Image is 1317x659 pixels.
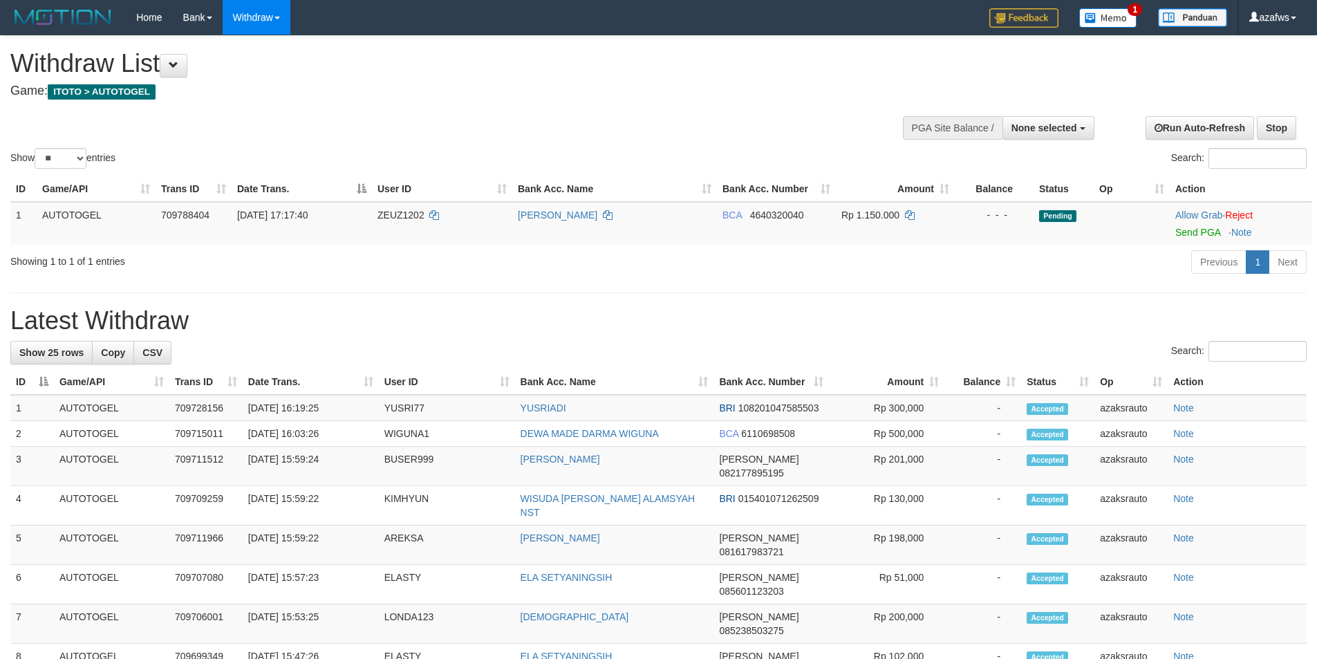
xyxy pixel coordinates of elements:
td: 709711966 [169,526,243,565]
h1: Latest Withdraw [10,307,1307,335]
img: Feedback.jpg [989,8,1058,28]
a: Allow Grab [1175,210,1222,221]
span: [PERSON_NAME] [719,454,798,465]
td: AUTOTOGEL [54,526,169,565]
a: Run Auto-Refresh [1146,116,1254,140]
a: CSV [133,341,171,364]
a: Note [1173,454,1194,465]
span: Accepted [1027,429,1068,440]
span: BCA [719,428,738,439]
a: WISUDA [PERSON_NAME] ALAMSYAH NST [521,493,695,518]
span: Pending [1039,210,1076,222]
span: [PERSON_NAME] [719,611,798,622]
span: Accepted [1027,573,1068,584]
td: ELASTY [379,565,515,604]
a: [PERSON_NAME] [518,210,597,221]
span: Accepted [1027,612,1068,624]
th: User ID: activate to sort column ascending [372,176,512,202]
th: Bank Acc. Name: activate to sort column ascending [512,176,717,202]
td: Rp 201,000 [829,447,944,486]
span: Copy 082177895195 to clipboard [719,467,783,479]
span: Accepted [1027,454,1068,466]
span: [PERSON_NAME] [719,532,798,544]
th: Balance: activate to sort column ascending [944,369,1021,395]
span: Copy 015401071262509 to clipboard [738,493,819,504]
span: 709788404 [161,210,209,221]
td: AUTOTOGEL [54,565,169,604]
td: Rp 500,000 [829,421,944,447]
td: Rp 198,000 [829,526,944,565]
td: 709711512 [169,447,243,486]
td: WIGUNA1 [379,421,515,447]
td: 7 [10,604,54,644]
span: BRI [719,493,735,504]
td: [DATE] 16:19:25 [243,395,379,421]
th: Trans ID: activate to sort column ascending [156,176,232,202]
td: 709715011 [169,421,243,447]
span: Accepted [1027,403,1068,415]
span: Copy 085238503275 to clipboard [719,625,783,636]
td: 2 [10,421,54,447]
th: User ID: activate to sort column ascending [379,369,515,395]
td: - [944,526,1021,565]
td: azaksrauto [1094,565,1168,604]
a: YUSRIADI [521,402,566,414]
td: [DATE] 15:57:23 [243,565,379,604]
td: AUTOTOGEL [54,447,169,486]
td: LONDA123 [379,604,515,644]
td: 6 [10,565,54,604]
div: PGA Site Balance / [903,116,1002,140]
a: [PERSON_NAME] [521,532,600,544]
th: Op: activate to sort column ascending [1094,369,1168,395]
label: Search: [1171,148,1307,169]
h4: Game: [10,84,864,98]
img: MOTION_logo.png [10,7,115,28]
th: ID: activate to sort column descending [10,369,54,395]
td: - [944,447,1021,486]
span: · [1175,210,1225,221]
td: 5 [10,526,54,565]
th: Date Trans.: activate to sort column descending [232,176,372,202]
span: Copy 081617983721 to clipboard [719,546,783,557]
td: 709707080 [169,565,243,604]
label: Search: [1171,341,1307,362]
a: 1 [1246,250,1269,274]
a: Note [1173,532,1194,544]
td: 709709259 [169,486,243,526]
th: Amount: activate to sort column ascending [836,176,955,202]
a: DEWA MADE DARMA WIGUNA [521,428,659,439]
th: Trans ID: activate to sort column ascending [169,369,243,395]
div: - - - [960,208,1028,222]
td: - [944,604,1021,644]
td: azaksrauto [1094,395,1168,421]
th: Status: activate to sort column ascending [1021,369,1094,395]
span: None selected [1011,122,1077,133]
td: azaksrauto [1094,421,1168,447]
a: Reject [1225,210,1253,221]
td: 709728156 [169,395,243,421]
td: Rp 130,000 [829,486,944,526]
td: AUTOTOGEL [54,421,169,447]
a: Note [1173,402,1194,414]
h1: Withdraw List [10,50,864,77]
td: azaksrauto [1094,526,1168,565]
a: Note [1231,227,1252,238]
img: Button%20Memo.svg [1079,8,1137,28]
td: AUTOTOGEL [37,202,156,245]
span: 1 [1128,3,1142,16]
a: Stop [1257,116,1296,140]
td: AUTOTOGEL [54,395,169,421]
td: 4 [10,486,54,526]
a: [DEMOGRAPHIC_DATA] [521,611,629,622]
a: Next [1269,250,1307,274]
td: KIMHYUN [379,486,515,526]
td: 709706001 [169,604,243,644]
span: Rp 1.150.000 [841,210,899,221]
label: Show entries [10,148,115,169]
span: Copy 085601123203 to clipboard [719,586,783,597]
span: Copy [101,347,125,358]
a: [PERSON_NAME] [521,454,600,465]
th: Bank Acc. Name: activate to sort column ascending [515,369,714,395]
span: [PERSON_NAME] [719,572,798,583]
a: Copy [92,341,134,364]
